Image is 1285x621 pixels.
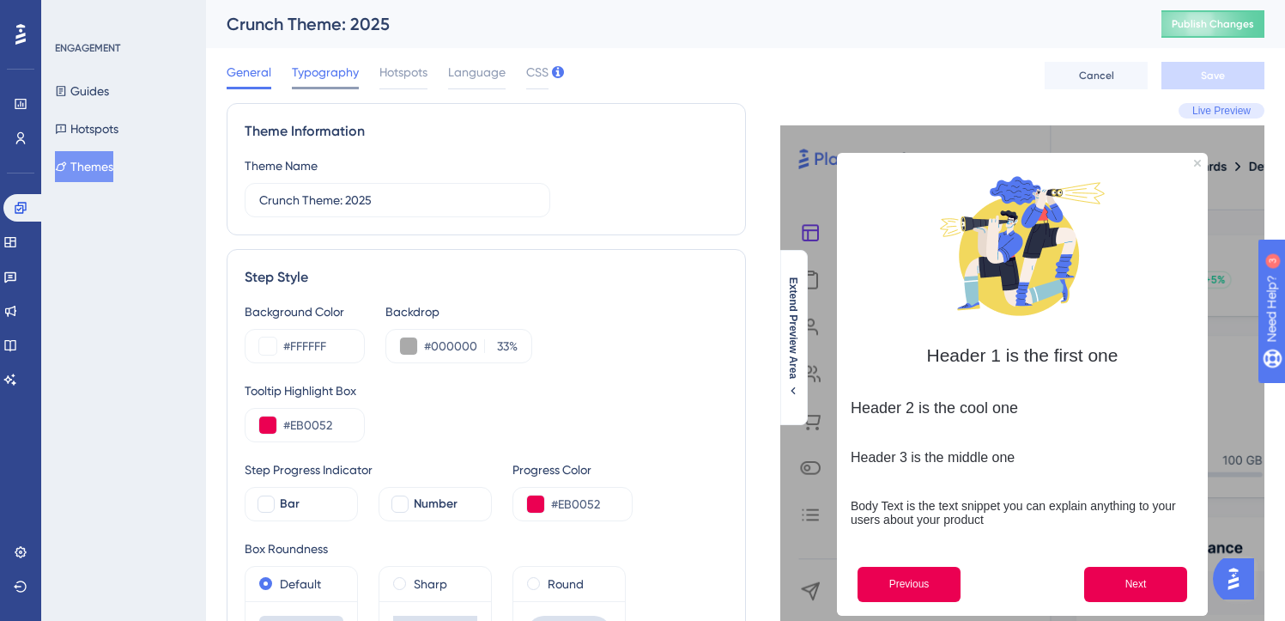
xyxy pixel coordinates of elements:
div: Crunch Theme: 2025 [227,12,1118,36]
button: Extend Preview Area [779,277,807,398]
span: Language [448,62,506,82]
span: Hotspots [379,62,427,82]
div: Progress Color [512,460,633,480]
span: Typography [292,62,359,82]
iframe: UserGuiding AI Assistant Launcher [1213,553,1264,605]
span: Bar [280,494,300,514]
div: Background Color [245,301,365,322]
span: Save [1201,69,1225,82]
label: % [484,336,518,356]
label: Sharp [414,574,447,594]
span: Extend Preview Area [786,277,800,379]
img: Modal Media [936,160,1108,332]
button: Cancel [1045,62,1148,89]
button: Themes [55,151,113,182]
span: General [227,62,271,82]
input: % [490,336,509,356]
h1: Header 1 is the first one [851,345,1194,366]
div: Tooltip Highlight Box [245,381,728,401]
span: Number [414,494,458,514]
h2: Header 2 is the cool one [851,399,1194,417]
div: Theme Information [245,121,728,142]
span: Need Help? [40,4,107,25]
div: Backdrop [385,301,532,322]
div: Step Style [245,267,728,288]
div: Close Preview [1194,160,1201,167]
button: Save [1161,62,1264,89]
div: 3 [119,9,124,22]
button: Publish Changes [1161,10,1264,38]
div: Theme Name [245,155,318,176]
button: Previous [858,567,961,602]
button: Guides [55,76,109,107]
h3: Header 3 is the middle one [851,450,1194,466]
p: Body Text is the text snippet you can explain anything to your users about your product [851,499,1194,527]
input: Theme Name [259,191,536,210]
div: Step Progress Indicator [245,460,492,480]
span: Publish Changes [1172,17,1254,31]
label: Default [280,574,321,594]
label: Round [548,574,584,594]
div: ENGAGEMENT [55,41,120,55]
span: CSS [526,62,549,82]
button: Hotspots [55,113,118,144]
button: Next [1084,567,1187,602]
span: Cancel [1079,69,1114,82]
span: Live Preview [1192,104,1251,118]
div: Box Roundness [245,539,728,559]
